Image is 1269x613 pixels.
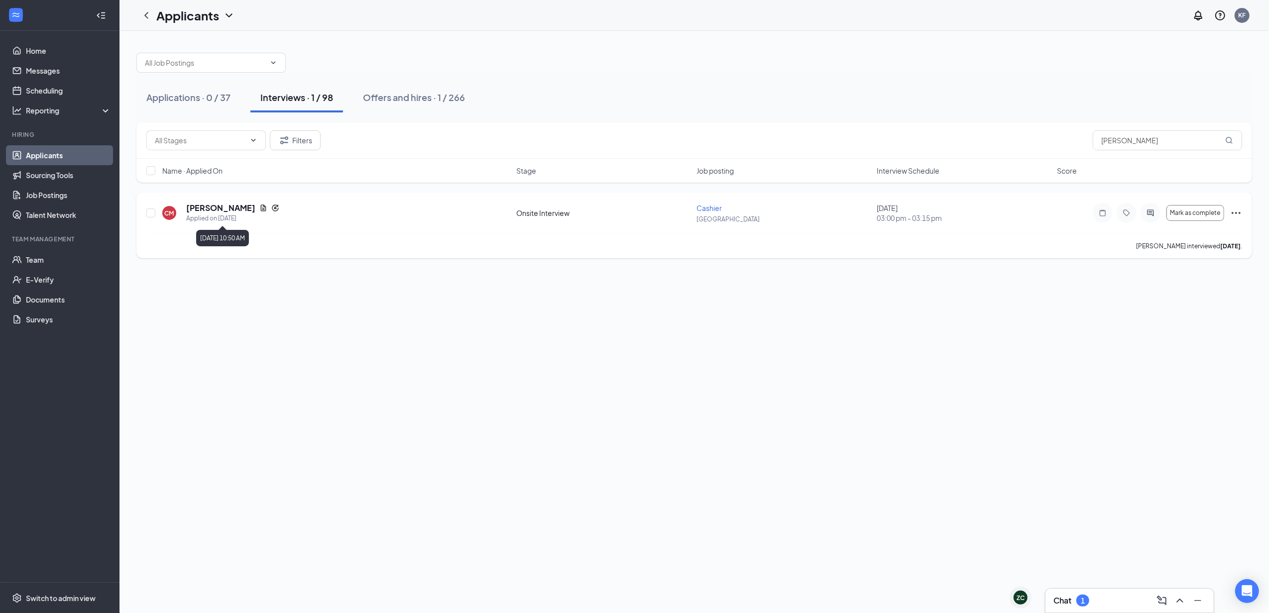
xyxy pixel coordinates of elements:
div: ZC [1017,594,1025,602]
svg: Collapse [96,10,106,20]
svg: WorkstreamLogo [11,10,21,20]
svg: Reapply [271,204,279,212]
div: Applied on [DATE] [186,213,279,223]
a: Surveys [26,309,111,329]
svg: ComposeMessage [1156,595,1168,607]
button: Minimize [1190,593,1206,609]
svg: Ellipses [1230,207,1242,219]
div: Offers and hires · 1 / 266 [363,91,465,103]
a: Messages [26,61,111,81]
input: All Stages [155,135,245,146]
a: Documents [26,290,111,309]
div: Onsite Interview [517,208,691,218]
a: Scheduling [26,81,111,101]
div: [DATE] 10:50 AM [196,230,249,246]
svg: ChevronUp [1174,595,1186,607]
svg: Settings [12,593,22,603]
svg: ChevronDown [269,59,277,67]
svg: Minimize [1192,595,1204,607]
button: ChevronUp [1172,593,1188,609]
p: [PERSON_NAME] interviewed . [1136,242,1242,250]
span: Stage [517,166,537,176]
span: Job posting [696,166,734,176]
svg: ChevronDown [223,9,235,21]
input: Search in interviews [1093,130,1242,150]
button: ComposeMessage [1154,593,1170,609]
div: Hiring [12,130,109,139]
h1: Applicants [156,7,219,24]
button: Mark as complete [1166,205,1224,221]
button: Filter Filters [270,130,321,150]
p: [GEOGRAPHIC_DATA] [696,215,871,223]
div: Switch to admin view [26,593,96,603]
a: Team [26,250,111,270]
div: [DATE] [877,203,1051,223]
b: [DATE] [1220,242,1241,250]
div: Open Intercom Messenger [1235,579,1259,603]
input: All Job Postings [145,57,265,68]
svg: ChevronLeft [140,9,152,21]
span: Cashier [696,204,722,212]
div: Interviews · 1 / 98 [260,91,333,103]
svg: ChevronDown [249,136,257,144]
span: 03:00 pm - 03:15 pm [877,213,1051,223]
span: Mark as complete [1170,209,1220,216]
svg: Notifications [1192,9,1204,21]
svg: Tag [1121,209,1133,217]
svg: Note [1097,209,1109,217]
div: Applications · 0 / 37 [146,91,231,103]
h3: Chat [1053,595,1071,606]
a: Job Postings [26,185,111,205]
svg: QuestionInfo [1214,9,1226,21]
svg: Filter [278,134,290,146]
svg: Analysis [12,105,22,115]
a: Applicants [26,145,111,165]
div: Reporting [26,105,112,115]
span: Interview Schedule [877,166,939,176]
a: Sourcing Tools [26,165,111,185]
div: 1 [1081,597,1085,605]
span: Name · Applied On [162,166,223,176]
svg: Document [259,204,267,212]
a: Home [26,41,111,61]
h5: [PERSON_NAME] [186,203,255,213]
div: Team Management [12,235,109,243]
span: Score [1057,166,1077,176]
a: Talent Network [26,205,111,225]
svg: ActiveChat [1145,209,1156,217]
svg: MagnifyingGlass [1225,136,1233,144]
div: KF [1239,11,1246,19]
a: E-Verify [26,270,111,290]
div: CM [165,209,174,217]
